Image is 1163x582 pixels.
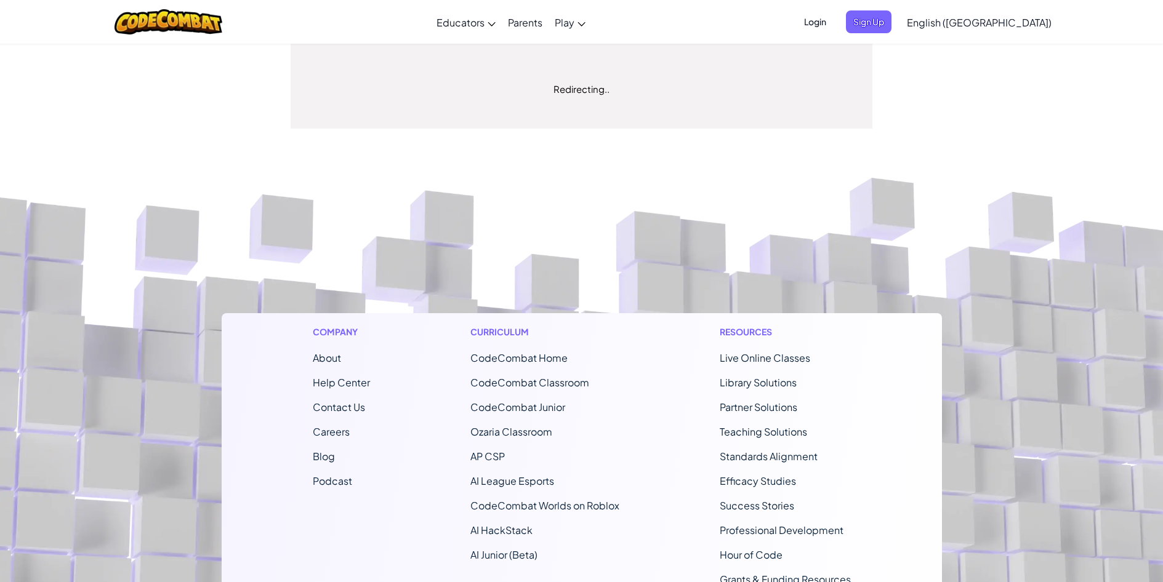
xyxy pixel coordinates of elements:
h1: Resources [720,325,851,338]
a: Educators [430,6,502,39]
a: About [313,351,341,364]
div: Redirecting.. [309,80,854,98]
a: Ozaria Classroom [470,425,552,438]
span: Play [555,16,574,29]
a: CodeCombat Worlds on Roblox [470,499,619,512]
h1: Curriculum [470,325,619,338]
span: CodeCombat Home [470,351,568,364]
a: Parents [502,6,549,39]
a: AI HackStack [470,524,533,536]
a: Careers [313,425,350,438]
span: English ([GEOGRAPHIC_DATA]) [907,16,1052,29]
button: Login [797,10,834,33]
a: English ([GEOGRAPHIC_DATA]) [901,6,1058,39]
a: Partner Solutions [720,401,797,413]
span: Educators [437,16,485,29]
a: Standards Alignment [720,450,818,463]
span: Contact Us [313,401,365,413]
a: AI Junior (Beta) [470,548,537,561]
a: Play [549,6,592,39]
a: Podcast [313,474,352,487]
a: Efficacy Studies [720,474,796,487]
a: AI League Esports [470,474,554,487]
img: CodeCombat logo [115,9,222,34]
a: Blog [313,450,335,463]
a: CodeCombat Junior [470,401,565,413]
a: Professional Development [720,524,843,536]
button: Sign Up [846,10,891,33]
a: Help Center [313,376,370,389]
a: Library Solutions [720,376,797,389]
a: Success Stories [720,499,794,512]
a: CodeCombat Classroom [470,376,589,389]
a: Hour of Code [720,548,783,561]
a: Live Online Classes [720,351,810,364]
h1: Company [313,325,370,338]
a: Teaching Solutions [720,425,807,438]
a: AP CSP [470,450,505,463]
